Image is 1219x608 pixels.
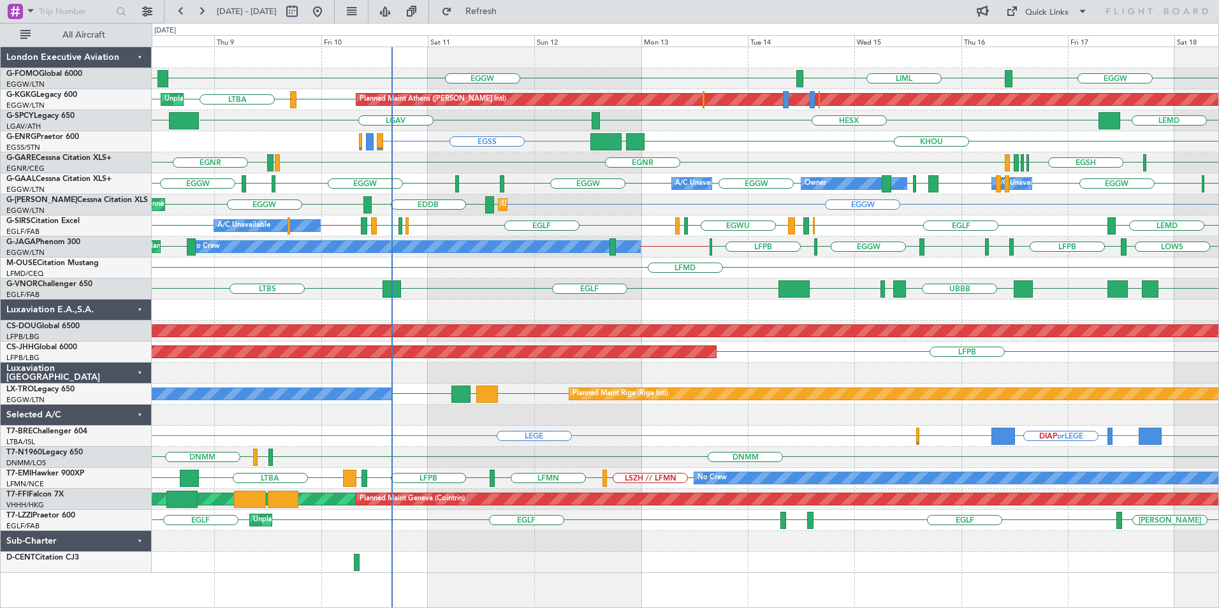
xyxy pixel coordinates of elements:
span: G-FOMO [6,70,39,78]
a: EGGW/LTN [6,80,45,89]
a: EGGW/LTN [6,395,45,405]
a: EGLF/FAB [6,290,40,300]
a: G-FOMOGlobal 6000 [6,70,82,78]
a: LGAV/ATH [6,122,41,131]
a: LX-TROLegacy 650 [6,386,75,393]
a: EGNR/CEG [6,164,45,173]
div: Owner [805,174,826,193]
div: A/C Unavailable [995,174,1048,193]
button: All Aircraft [14,25,138,45]
span: G-GARE [6,154,36,162]
a: LFMD/CEQ [6,269,43,279]
span: CS-DOU [6,322,36,330]
div: Thu 9 [214,35,321,47]
div: A/C Unavailable [675,174,728,193]
a: G-ENRGPraetor 600 [6,133,79,141]
a: LFPB/LBG [6,353,40,363]
span: CS-JHH [6,344,34,351]
div: Unplanned Maint [GEOGRAPHIC_DATA] ([GEOGRAPHIC_DATA]) [502,195,712,214]
a: LFPB/LBG [6,332,40,342]
span: T7-N1960 [6,449,42,456]
span: All Aircraft [33,31,135,40]
a: DNMM/LOS [6,458,46,468]
a: EGSS/STN [6,143,40,152]
a: LTBA/ISL [6,437,35,447]
a: EGGW/LTN [6,248,45,257]
span: D-CENT [6,554,35,561]
a: G-GAALCessna Citation XLS+ [6,175,112,183]
a: EGGW/LTN [6,206,45,215]
a: G-GARECessna Citation XLS+ [6,154,112,162]
input: Trip Number [39,2,112,21]
span: T7-BRE [6,428,33,435]
a: D-CENTCitation CJ3 [6,554,79,561]
a: CS-JHHGlobal 6000 [6,344,77,351]
span: T7-FFI [6,491,29,498]
div: Thu 16 [961,35,1068,47]
div: Unplanned Maint [GEOGRAPHIC_DATA] (Ataturk) [164,90,325,109]
div: Sun 12 [534,35,641,47]
a: VHHH/HKG [6,500,44,510]
a: T7-EMIHawker 900XP [6,470,84,477]
div: Fri 17 [1068,35,1174,47]
span: [DATE] - [DATE] [217,6,277,17]
a: G-VNORChallenger 650 [6,280,92,288]
span: G-VNOR [6,280,38,288]
a: G-[PERSON_NAME]Cessna Citation XLS [6,196,148,204]
span: G-GAAL [6,175,36,183]
div: Fri 10 [321,35,428,47]
div: Wed 8 [108,35,214,47]
div: Planned Maint Riga (Riga Intl) [573,384,668,403]
a: LFMN/NCE [6,479,44,489]
a: CS-DOUGlobal 6500 [6,322,80,330]
span: T7-LZZI [6,512,33,519]
div: Tue 14 [748,35,854,47]
span: G-SIRS [6,217,31,225]
div: A/C Unavailable [217,216,270,235]
div: Unplanned Maint [GEOGRAPHIC_DATA] ([GEOGRAPHIC_DATA]) [253,510,463,530]
div: Wed 15 [854,35,961,47]
a: EGLF/FAB [6,227,40,236]
div: No Crew [191,237,220,256]
div: Quick Links [1025,6,1069,19]
div: Planned Maint Geneva (Cointrin) [360,489,465,509]
a: G-JAGAPhenom 300 [6,238,80,246]
a: EGGW/LTN [6,101,45,110]
div: Sat 11 [428,35,534,47]
a: T7-BREChallenger 604 [6,428,87,435]
span: G-SPCY [6,112,34,120]
span: G-KGKG [6,91,36,99]
button: Refresh [435,1,512,22]
span: G-[PERSON_NAME] [6,196,77,204]
a: M-OUSECitation Mustang [6,259,99,267]
a: G-SIRSCitation Excel [6,217,80,225]
span: T7-EMI [6,470,31,477]
button: Quick Links [1000,1,1094,22]
a: EGLF/FAB [6,521,40,531]
div: No Crew [697,468,727,488]
span: G-ENRG [6,133,36,141]
a: G-SPCYLegacy 650 [6,112,75,120]
a: T7-N1960Legacy 650 [6,449,83,456]
div: Planned Maint Athens ([PERSON_NAME] Intl) [360,90,506,109]
span: LX-TRO [6,386,34,393]
a: T7-FFIFalcon 7X [6,491,64,498]
div: [DATE] [154,25,176,36]
span: M-OUSE [6,259,37,267]
a: EGGW/LTN [6,185,45,194]
div: Mon 13 [641,35,748,47]
a: T7-LZZIPraetor 600 [6,512,75,519]
span: Refresh [455,7,508,16]
a: G-KGKGLegacy 600 [6,91,77,99]
span: G-JAGA [6,238,36,246]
